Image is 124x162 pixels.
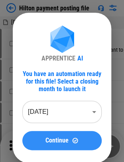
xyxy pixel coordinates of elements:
[72,137,79,144] img: Continue
[22,101,102,123] div: [DATE]
[22,70,102,93] div: You have an automation ready for this file! Select a closing month to launch it
[46,25,78,55] img: Apprentice AI
[45,137,69,144] span: Continue
[22,131,102,150] button: ContinueContinue
[77,55,83,62] div: AI
[41,55,75,62] div: APPRENTICE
